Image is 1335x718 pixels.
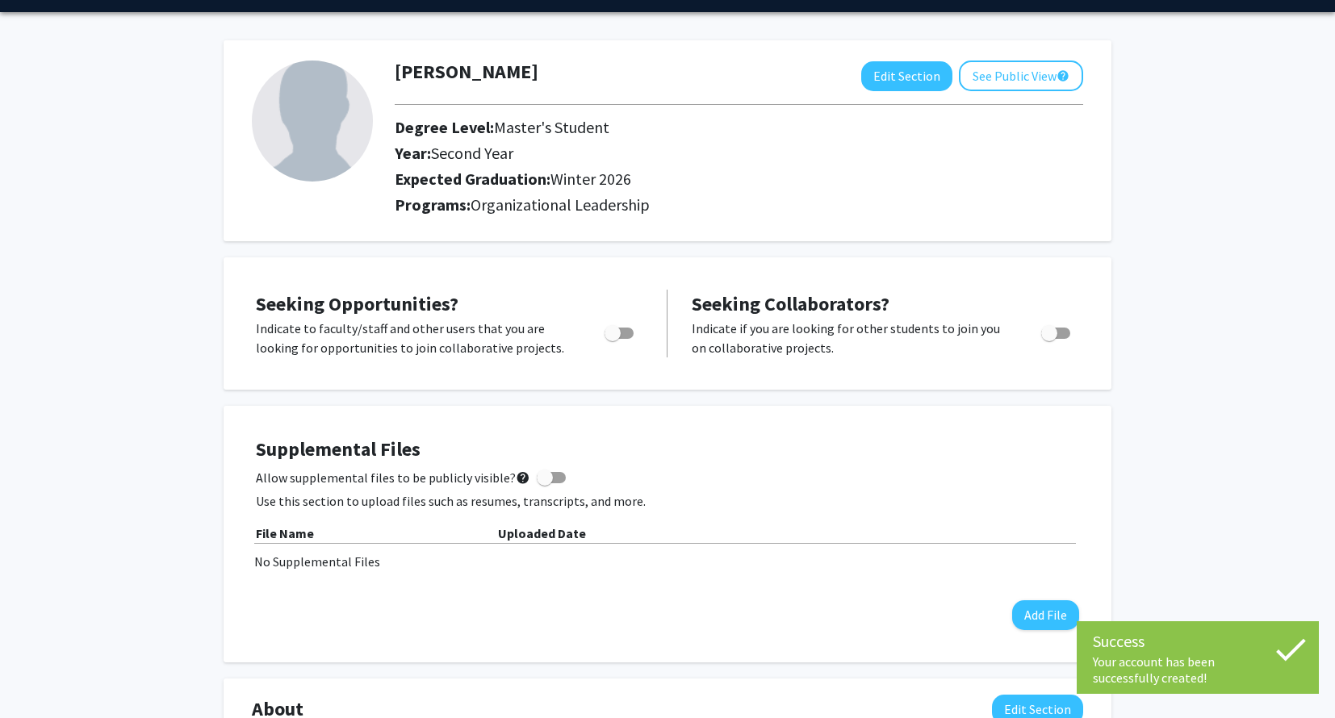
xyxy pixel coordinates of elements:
[256,525,314,541] b: File Name
[395,118,1013,137] h2: Degree Level:
[256,291,458,316] span: Seeking Opportunities?
[516,468,530,487] mat-icon: help
[471,194,650,215] span: Organizational Leadership
[1057,66,1069,86] mat-icon: help
[395,61,538,84] h1: [PERSON_NAME]
[395,195,1083,215] h2: Programs:
[1035,319,1079,343] div: Toggle
[256,468,530,487] span: Allow supplemental files to be publicly visible?
[861,61,952,91] button: Edit Section
[598,319,642,343] div: Toggle
[254,552,1081,571] div: No Supplemental Files
[692,319,1011,357] p: Indicate if you are looking for other students to join you on collaborative projects.
[256,491,1079,511] p: Use this section to upload files such as resumes, transcripts, and more.
[395,169,1013,189] h2: Expected Graduation:
[252,61,373,182] img: Profile Picture
[550,169,631,189] span: Winter 2026
[1093,653,1303,686] div: Your account has been successfully created!
[692,291,889,316] span: Seeking Collaborators?
[256,319,574,357] p: Indicate to faculty/staff and other users that you are looking for opportunities to join collabor...
[12,645,69,706] iframe: Chat
[498,525,586,541] b: Uploaded Date
[395,144,1013,163] h2: Year:
[431,143,513,163] span: Second Year
[1093,629,1303,653] div: Success
[494,117,609,137] span: Master's Student
[959,61,1083,91] button: See Public View
[1012,600,1079,630] button: Add File
[256,438,1079,461] h4: Supplemental Files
